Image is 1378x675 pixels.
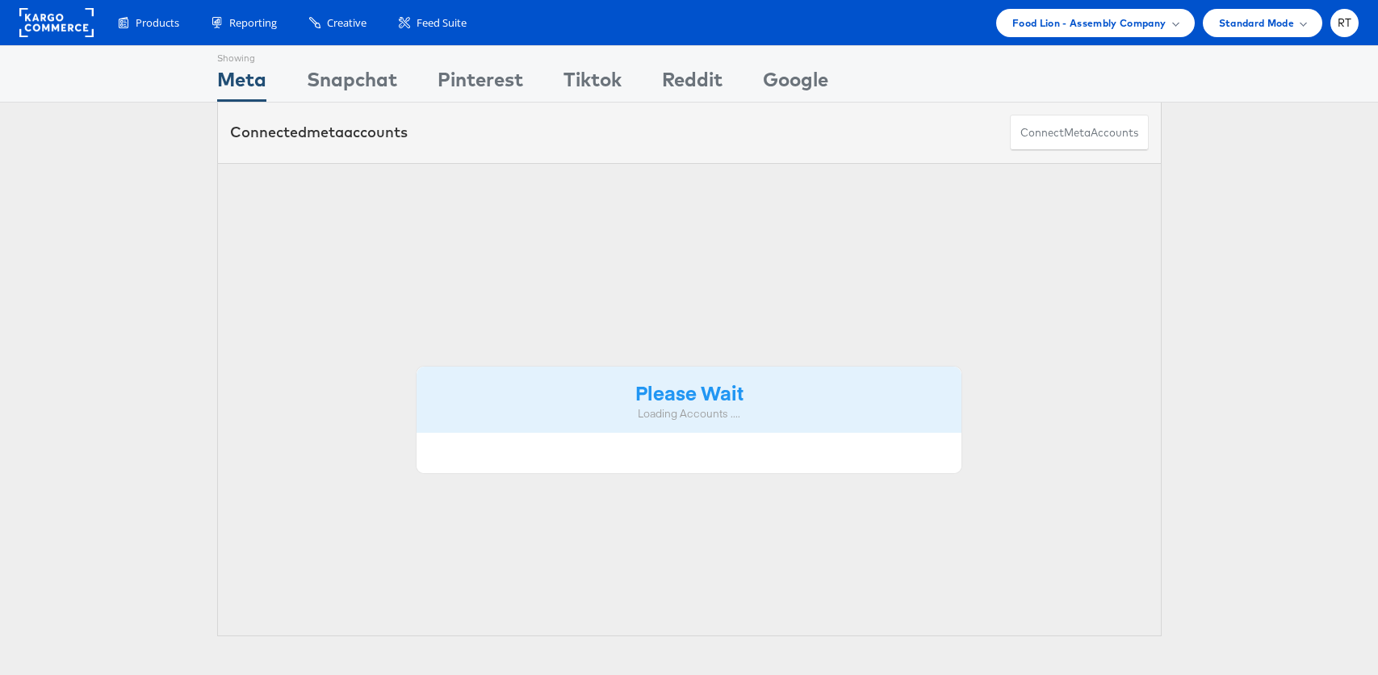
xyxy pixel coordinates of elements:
[635,379,743,405] strong: Please Wait
[563,65,622,102] div: Tiktok
[438,65,523,102] div: Pinterest
[136,15,179,31] span: Products
[217,65,266,102] div: Meta
[307,123,344,141] span: meta
[229,15,277,31] span: Reporting
[230,122,408,143] div: Connected accounts
[327,15,366,31] span: Creative
[417,15,467,31] span: Feed Suite
[1064,125,1091,140] span: meta
[217,46,266,65] div: Showing
[662,65,723,102] div: Reddit
[763,65,828,102] div: Google
[429,406,950,421] div: Loading Accounts ....
[1010,115,1149,151] button: ConnectmetaAccounts
[307,65,397,102] div: Snapchat
[1338,18,1352,28] span: RT
[1012,15,1166,31] span: Food Lion - Assembly Company
[1219,15,1294,31] span: Standard Mode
